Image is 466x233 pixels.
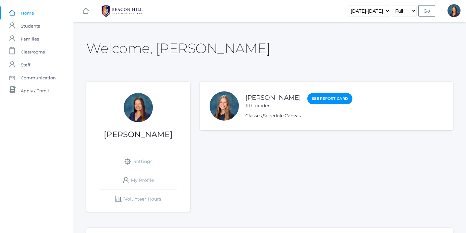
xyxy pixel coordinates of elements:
h2: Welcome, [PERSON_NAME] [86,41,270,56]
a: [PERSON_NAME] [245,94,301,101]
a: My Profile [99,171,177,190]
span: Families [21,32,39,45]
div: 11th grader [245,102,301,109]
div: Lori Webster [124,93,153,122]
a: Settings [99,152,177,171]
div: Maddison Webster [210,91,239,121]
span: Students [21,19,40,32]
span: Classrooms [21,45,45,58]
a: Volunteer Hours [99,190,177,208]
span: Staff [21,58,30,71]
div: , , [245,112,352,119]
a: Classes [245,113,262,119]
span: Communication [21,71,56,84]
span: Home [21,6,34,19]
div: Lori Webster [448,4,460,17]
a: Canvas [285,113,301,119]
h1: [PERSON_NAME] [86,130,190,139]
input: Go [418,5,435,17]
span: Apply / Enroll [21,84,49,97]
img: BHCALogos-05-308ed15e86a5a0abce9b8dd61676a3503ac9727e845dece92d48e8588c001991.png [98,3,146,19]
a: Schedule [263,113,284,119]
a: See Report Card [307,93,352,104]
